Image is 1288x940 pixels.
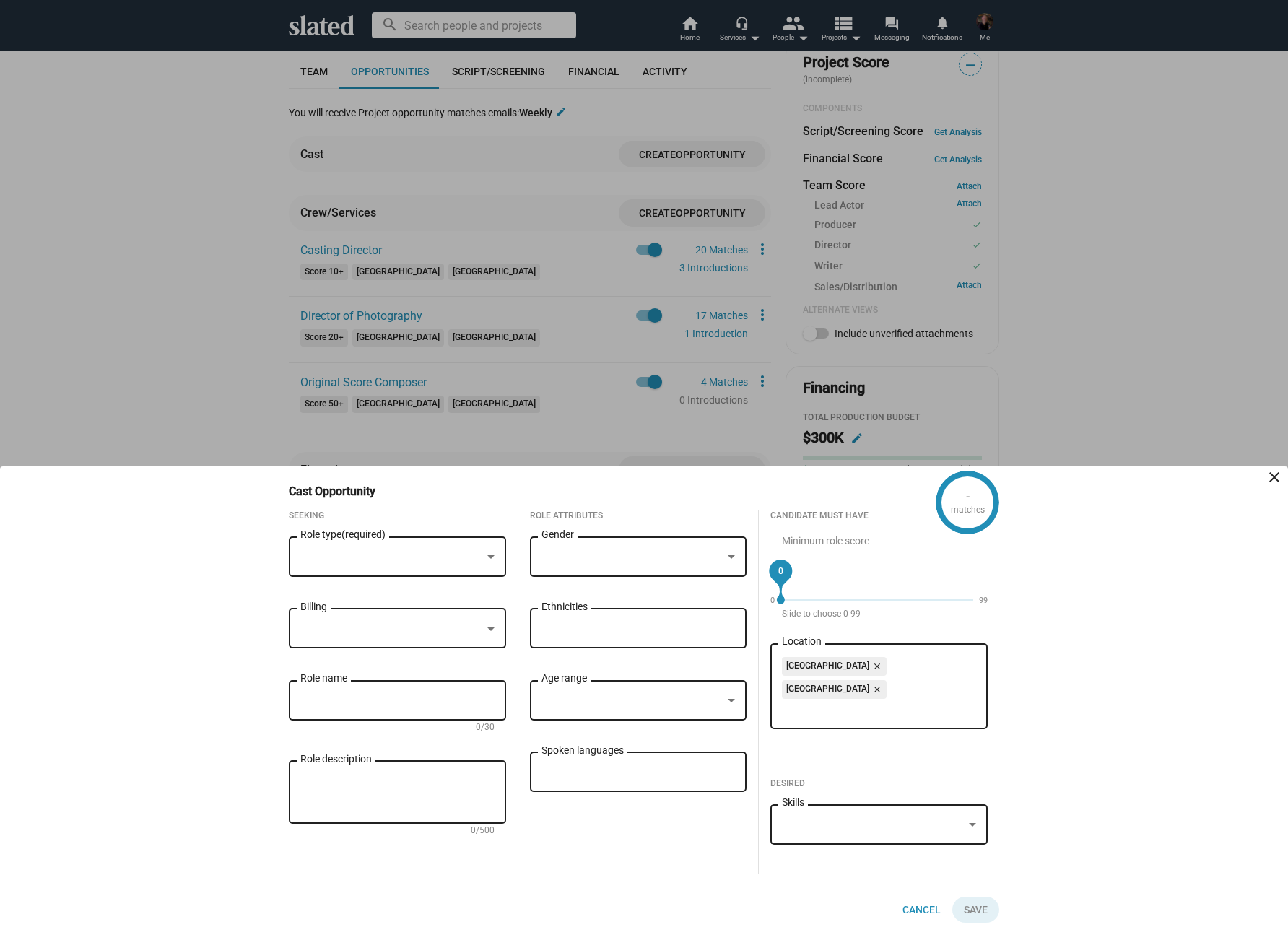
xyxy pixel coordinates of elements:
mat-hint: 0/500 [471,825,495,837]
div: Candidate Must Have [770,510,988,522]
div: Desired [770,778,988,790]
button: Cancel [891,897,952,923]
div: - [966,489,970,504]
span: 0 [770,596,775,618]
div: Seeking [289,510,506,522]
h3: Cast Opportunity [289,484,396,499]
mat-icon: close [869,683,882,696]
mat-icon: close [869,660,882,673]
div: Role Attributes [530,510,747,522]
mat-icon: close [1266,469,1283,486]
div: Minimum role score [770,534,988,548]
mat-chip: [GEOGRAPHIC_DATA] [782,680,887,699]
mat-chip: [GEOGRAPHIC_DATA] [782,657,887,676]
mat-hint: 0/30 [476,722,495,734]
span: 0 [776,564,786,578]
span: 99 [979,596,988,618]
div: matches [951,505,985,516]
span: Cancel [902,897,941,923]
